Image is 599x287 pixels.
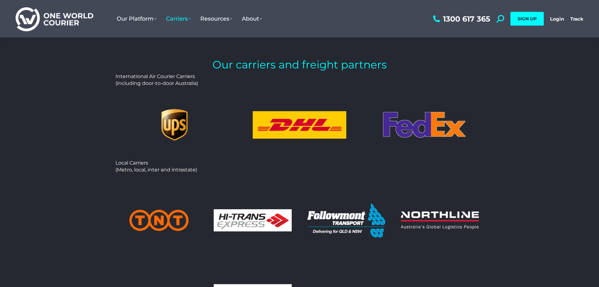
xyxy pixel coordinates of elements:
a: Login [550,16,564,22]
span: Our Platform [117,15,157,22]
img: Followmont Transport Queensland [307,203,385,238]
a: Resources [196,9,237,28]
img: TNT logo Australian freight company [120,209,198,232]
img: FedEx logo [377,111,471,139]
img: Northline [401,211,479,230]
a: Track [570,16,583,22]
span: About [242,15,262,22]
img: Hi Trans Express logo [214,209,292,231]
img: DHl logo [253,111,346,139]
h4: Our carriers and freight partners [175,59,424,70]
img: One World Courier [16,6,93,32]
a: 1300 617 365 [431,15,490,23]
p: Local Carriers (Metro, local, inter and intrastate) [115,160,484,174]
p: International Air Courier Carriers (including door-to-door Australia) [115,73,484,87]
a: SIGN UP [510,12,544,26]
span: Resources [200,15,232,22]
a: Our Platform [112,9,161,28]
img: ups [151,104,198,146]
a: Carriers [161,9,196,28]
span: Carriers [166,15,191,22]
a: About [237,9,267,28]
span: SIGN UP [518,16,537,22]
